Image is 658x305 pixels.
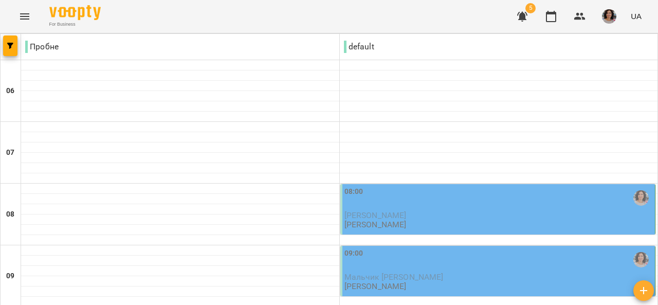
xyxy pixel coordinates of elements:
[6,209,14,220] h6: 08
[633,252,649,267] img: Гавурська Надія Вікторівна
[631,11,642,22] span: UA
[344,41,374,53] p: default
[525,3,536,13] span: 5
[25,41,59,53] p: Пробне
[633,280,654,301] button: Створити урок
[602,9,616,24] img: d9c92f593e129183708ef02aeb897e7f.jpg
[49,5,101,20] img: Voopty Logo
[344,210,407,220] span: [PERSON_NAME]
[12,4,37,29] button: Menu
[344,272,444,282] span: Мальчик [PERSON_NAME]
[633,190,649,206] img: Гавурська Надія Вікторівна
[344,282,407,291] p: [PERSON_NAME]
[49,21,101,28] span: For Business
[6,271,14,282] h6: 09
[344,248,363,259] label: 09:00
[344,220,407,229] p: [PERSON_NAME]
[6,85,14,97] h6: 06
[6,147,14,158] h6: 07
[344,186,363,198] label: 08:00
[627,7,646,26] button: UA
